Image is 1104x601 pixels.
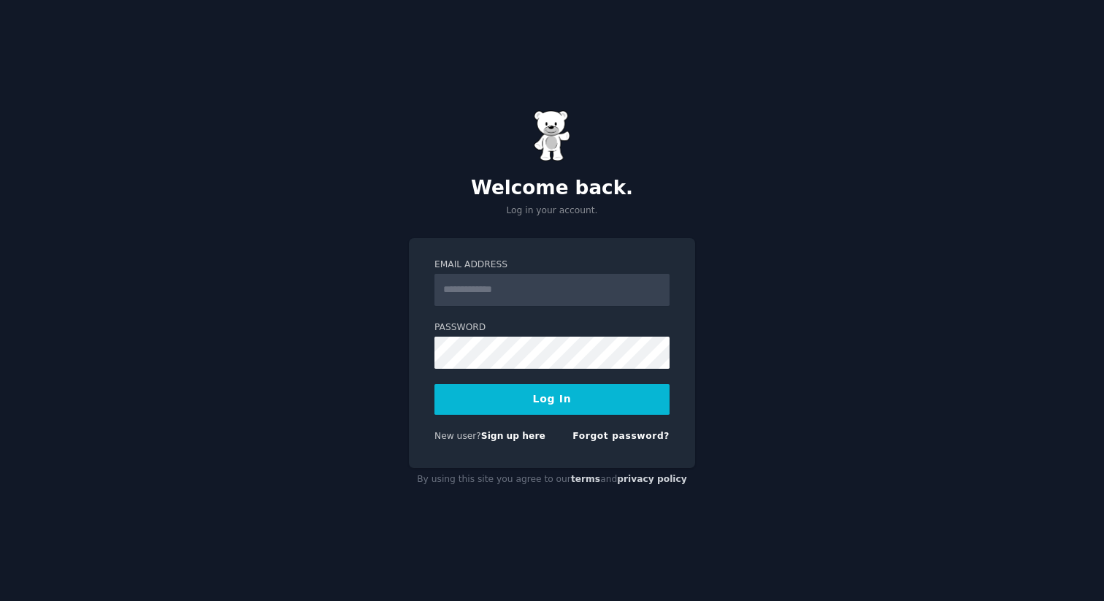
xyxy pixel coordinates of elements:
h2: Welcome back. [409,177,695,200]
p: Log in your account. [409,204,695,218]
a: terms [571,474,600,484]
a: Forgot password? [572,431,670,441]
a: privacy policy [617,474,687,484]
a: Sign up here [481,431,545,441]
span: New user? [434,431,481,441]
label: Email Address [434,259,670,272]
img: Gummy Bear [534,110,570,161]
div: By using this site you agree to our and [409,468,695,491]
label: Password [434,321,670,334]
button: Log In [434,384,670,415]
